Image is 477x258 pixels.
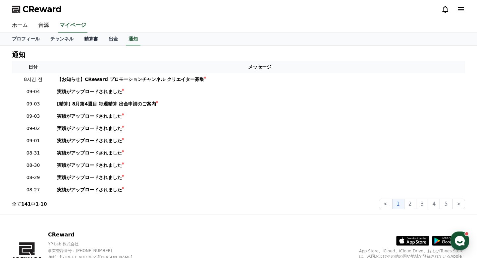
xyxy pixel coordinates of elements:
[57,137,122,144] div: 実績がアップロードされました
[57,125,462,132] a: 実績がアップロードされました
[23,4,62,15] span: CReward
[15,125,52,132] p: 09-02
[379,199,392,209] button: <
[45,33,79,45] a: チャンネル
[48,241,144,247] p: YP Lab 株式会社
[57,76,204,83] div: 【お知らせ】CReward プロモーションチャンネル クリエイター募集
[15,88,52,95] p: 09-04
[57,150,462,157] a: 実績がアップロードされました
[103,33,123,45] a: 出金
[21,201,31,207] strong: 141
[57,174,122,181] div: 実績がアップロードされました
[33,19,54,32] a: 音源
[57,100,462,107] a: [精算] 8月第4週目 毎週精算 出金申請のご案内
[57,76,462,83] a: 【お知らせ】CReward プロモーションチャンネル クリエイター募集
[57,186,462,193] a: 実績がアップロードされました
[57,174,462,181] a: 実績がアップロードされました
[126,33,140,45] a: 通知
[17,213,28,218] span: Home
[58,19,87,32] a: マイページ
[392,199,404,209] button: 1
[44,203,85,220] a: Messages
[57,125,122,132] div: 実績がアップロードされました
[15,76,52,83] p: 8시간 전
[57,162,462,169] a: 実績がアップロードされました
[15,100,52,107] p: 09-03
[15,162,52,169] p: 08-30
[428,199,440,209] button: 4
[12,201,47,207] p: 全て 中 -
[57,162,122,169] div: 実績がアップロードされました
[57,88,122,95] div: 実績がアップロードされました
[15,113,52,120] p: 09-03
[48,231,144,239] p: CReward
[7,19,33,32] a: ホーム
[12,4,62,15] a: CReward
[57,137,462,144] a: 実績がアップロードされました
[15,186,52,193] p: 08-27
[2,203,44,220] a: Home
[57,113,122,120] div: 実績がアップロードされました
[57,186,122,193] div: 実績がアップロードされました
[416,199,428,209] button: 3
[55,213,75,219] span: Messages
[440,199,452,209] button: 5
[48,248,144,253] p: 事業登録番号 : [PHONE_NUMBER]
[15,137,52,144] p: 09-01
[7,33,45,45] a: プロフィール
[12,51,25,58] h4: 通知
[57,100,156,107] div: [精算] 8月第4週目 毎週精算 出金申請のご案内
[57,113,462,120] a: 実績がアップロードされました
[452,199,465,209] button: >
[404,199,416,209] button: 2
[98,213,114,218] span: Settings
[40,201,47,207] strong: 10
[12,61,54,73] th: 日付
[57,88,462,95] a: 実績がアップロードされました
[35,201,39,207] strong: 1
[15,174,52,181] p: 08-29
[54,61,465,73] th: メッセージ
[15,150,52,157] p: 08-31
[85,203,127,220] a: Settings
[79,33,103,45] a: 精算書
[57,150,122,157] div: 実績がアップロードされました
